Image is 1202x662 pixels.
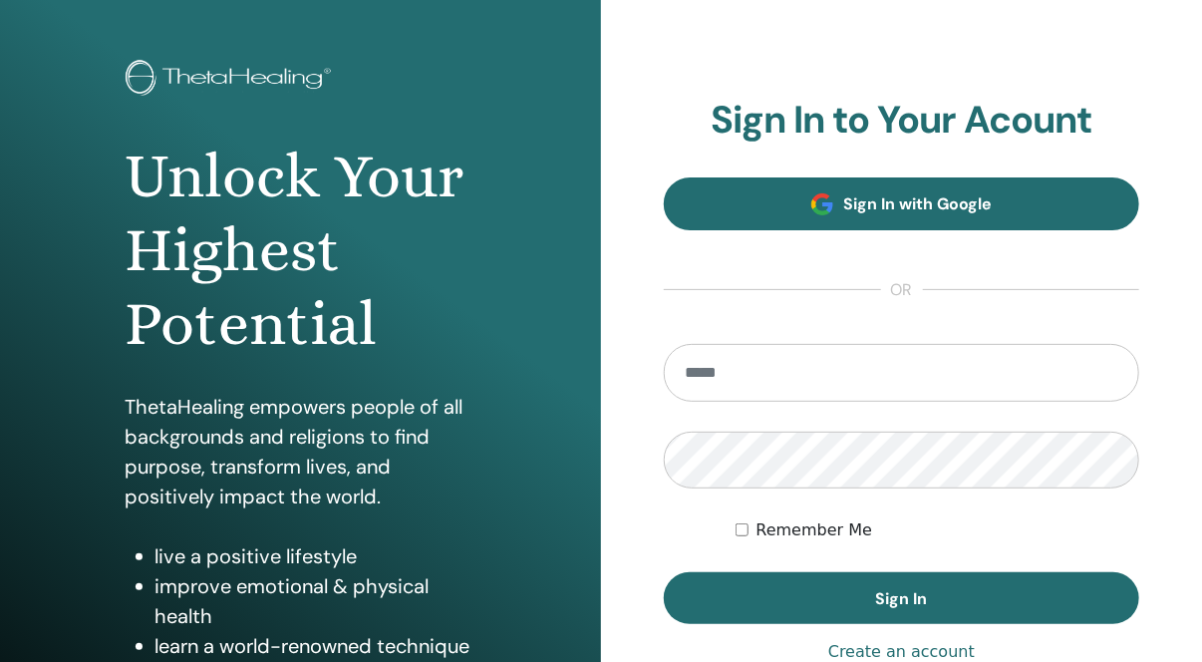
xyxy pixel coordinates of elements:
[843,193,992,214] span: Sign In with Google
[155,631,476,661] li: learn a world-renowned technique
[876,588,928,609] span: Sign In
[155,541,476,571] li: live a positive lifestyle
[155,571,476,631] li: improve emotional & physical health
[664,98,1139,144] h2: Sign In to Your Acount
[736,518,1139,542] div: Keep me authenticated indefinitely or until I manually logout
[756,518,873,542] label: Remember Me
[126,392,476,511] p: ThetaHealing empowers people of all backgrounds and religions to find purpose, transform lives, a...
[881,278,923,302] span: or
[664,572,1139,624] button: Sign In
[664,177,1139,230] a: Sign In with Google
[126,140,476,362] h1: Unlock Your Highest Potential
